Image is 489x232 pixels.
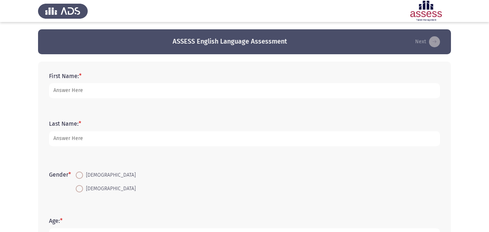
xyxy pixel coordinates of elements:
label: Age: [49,217,63,224]
img: Assessment logo of ASSESS English Advanced [401,1,451,21]
label: Last Name: [49,120,81,127]
button: load next page [413,36,442,48]
label: Gender [49,171,71,178]
label: First Name: [49,73,82,80]
img: Assess Talent Management logo [38,1,88,21]
span: [DEMOGRAPHIC_DATA] [83,171,136,180]
span: [DEMOGRAPHIC_DATA] [83,184,136,193]
input: add answer text [49,131,440,146]
input: add answer text [49,83,440,98]
h3: ASSESS English Language Assessment [173,37,287,46]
